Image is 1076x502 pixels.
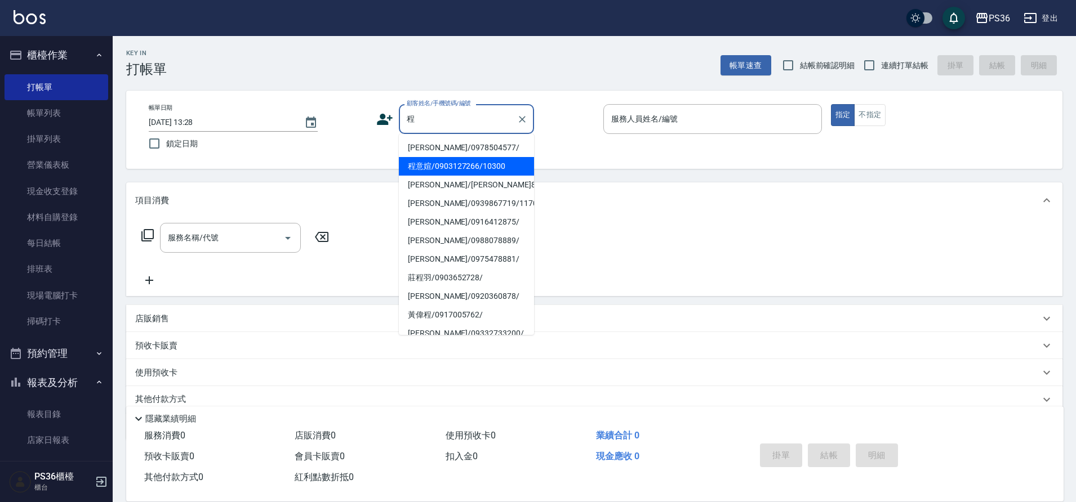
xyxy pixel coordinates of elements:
[295,472,354,482] span: 紅利點數折抵 0
[5,427,108,453] a: 店家日報表
[399,306,534,324] li: 黃偉程/0917005762/
[135,393,192,406] p: 其他付款方式
[5,126,108,152] a: 掛單列表
[34,471,92,482] h5: PS36櫃檯
[5,339,108,368] button: 預約管理
[399,324,534,343] li: [PERSON_NAME]/09332733200/
[149,113,293,132] input: YYYY/MM/DD hh:mm
[5,152,108,178] a: 營業儀表板
[166,138,198,150] span: 鎖定日期
[5,230,108,256] a: 每日結帳
[399,213,534,231] li: [PERSON_NAME]/0916412875/
[5,178,108,204] a: 現金收支登錄
[126,50,167,57] h2: Key In
[446,430,496,441] span: 使用預收卡 0
[407,99,471,107] label: 顧客姓名/手機號碼/編號
[596,451,639,461] span: 現金應收 0
[279,229,297,247] button: Open
[1019,8,1062,29] button: 登出
[5,454,108,479] a: 互助日報表
[5,100,108,126] a: 帳單列表
[881,60,928,71] span: 連續打單結帳
[144,472,203,482] span: 其他付款方式 0
[596,430,639,441] span: 業績合計 0
[126,359,1062,386] div: 使用預收卡
[149,104,172,112] label: 帳單日期
[399,176,534,194] li: [PERSON_NAME]/[PERSON_NAME]8048/8048
[135,313,169,325] p: 店販銷售
[5,256,108,282] a: 排班表
[144,451,194,461] span: 預收卡販賣 0
[5,41,108,70] button: 櫃檯作業
[126,305,1062,332] div: 店販銷售
[5,368,108,397] button: 報表及分析
[5,204,108,230] a: 材料自購登錄
[399,157,534,176] li: 程意媗/0903127266/10300
[989,11,1010,25] div: PS36
[145,413,196,425] p: 隱藏業績明細
[800,60,855,71] span: 結帳前確認明細
[399,287,534,306] li: [PERSON_NAME]/0920360878/
[831,104,855,126] button: 指定
[295,451,345,461] span: 會員卡販賣 0
[5,283,108,308] a: 現場電腦打卡
[9,470,32,493] img: Person
[5,401,108,427] a: 報表目錄
[971,7,1015,30] button: PS36
[144,430,185,441] span: 服務消費 0
[126,332,1062,359] div: 預收卡販賣
[854,104,886,126] button: 不指定
[721,55,771,76] button: 帳單速查
[135,367,177,379] p: 使用預收卡
[5,74,108,100] a: 打帳單
[399,138,534,157] li: [PERSON_NAME]/0978504577/
[399,268,534,287] li: 莊程羽/0903652728/
[135,340,177,352] p: 預收卡販賣
[126,61,167,77] h3: 打帳單
[942,7,965,29] button: save
[135,195,169,207] p: 項目消費
[5,308,108,334] a: 掃碼打卡
[514,111,530,127] button: Clear
[297,109,324,136] button: Choose date, selected date is 2025-09-14
[126,386,1062,413] div: 其他付款方式
[34,482,92,492] p: 櫃台
[399,231,534,250] li: [PERSON_NAME]/0988078889/
[399,194,534,213] li: [PERSON_NAME]/0939867719/1170
[446,451,478,461] span: 扣入金 0
[399,250,534,268] li: [PERSON_NAME]/0975478881/
[295,430,336,441] span: 店販消費 0
[126,182,1062,218] div: 項目消費
[14,10,46,24] img: Logo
